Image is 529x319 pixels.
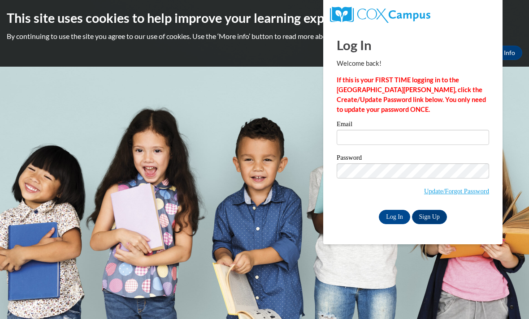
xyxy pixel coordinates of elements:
label: Email [337,121,489,130]
p: By continuing to use the site you agree to our use of cookies. Use the ‘More info’ button to read... [7,31,522,41]
p: Welcome back! [337,59,489,68]
input: Log In [379,210,410,224]
strong: If this is your FIRST TIME logging in to the [GEOGRAPHIC_DATA][PERSON_NAME], click the Create/Upd... [337,76,486,113]
a: Sign Up [412,210,447,224]
h1: Log In [337,36,489,54]
a: Update/Forgot Password [424,187,489,195]
label: Password [337,154,489,163]
h2: This site uses cookies to help improve your learning experience. [7,9,522,27]
img: COX Campus [330,7,430,23]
